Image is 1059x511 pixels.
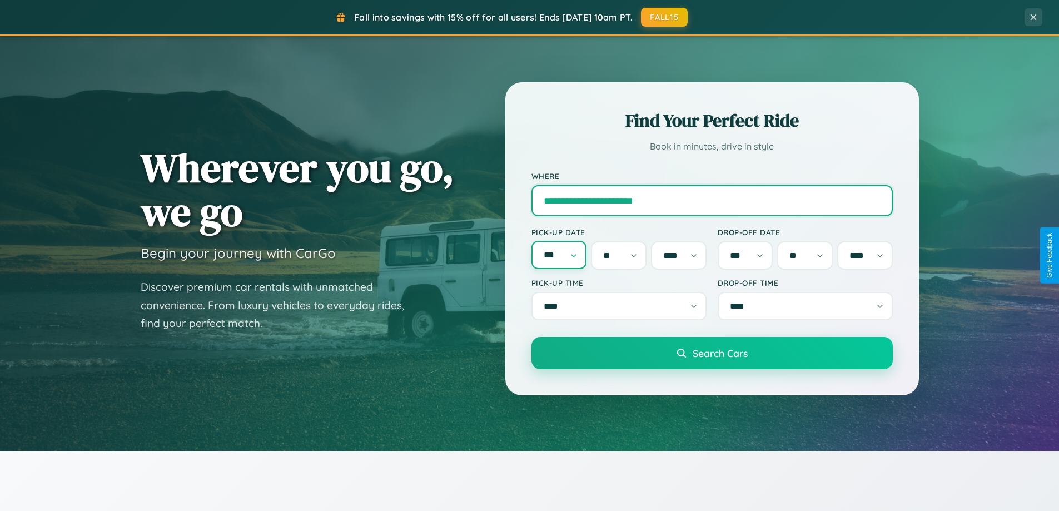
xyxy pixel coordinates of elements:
[141,146,454,234] h1: Wherever you go, we go
[141,278,419,333] p: Discover premium car rentals with unmatched convenience. From luxury vehicles to everyday rides, ...
[141,245,336,261] h3: Begin your journey with CarGo
[354,12,633,23] span: Fall into savings with 15% off for all users! Ends [DATE] 10am PT.
[1046,233,1053,278] div: Give Feedback
[531,278,707,287] label: Pick-up Time
[641,8,688,27] button: FALL15
[718,227,893,237] label: Drop-off Date
[531,108,893,133] h2: Find Your Perfect Ride
[531,171,893,181] label: Where
[718,278,893,287] label: Drop-off Time
[693,347,748,359] span: Search Cars
[531,337,893,369] button: Search Cars
[531,227,707,237] label: Pick-up Date
[531,138,893,155] p: Book in minutes, drive in style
